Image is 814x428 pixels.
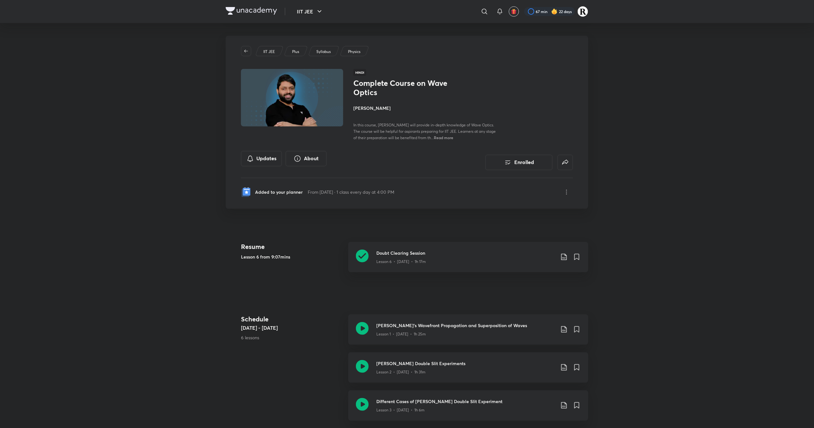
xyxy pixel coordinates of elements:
[292,49,299,55] p: Plus
[240,68,344,127] img: Thumbnail
[509,6,519,17] button: avatar
[241,151,282,166] button: Updates
[376,322,555,329] h3: [PERSON_NAME]'s Wavefront Propogation and Superposition of Waves
[241,334,343,341] p: 6 lessons
[263,49,275,55] p: IIT JEE
[241,324,343,332] h5: [DATE] - [DATE]
[353,105,496,111] h4: [PERSON_NAME]
[353,79,458,97] h1: Complete Course on Wave Optics
[226,7,277,15] img: Company Logo
[376,250,555,256] h3: Doubt Clearing Session
[348,314,588,352] a: [PERSON_NAME]'s Wavefront Propogation and Superposition of WavesLesson 1 • [DATE] • 1h 25m
[286,151,327,166] button: About
[434,135,453,140] span: Read more
[241,253,343,260] h5: Lesson 6 from 9:07mins
[551,8,558,15] img: streak
[348,242,588,280] a: Doubt Clearing SessionLesson 6 • [DATE] • 1h 17m
[241,314,343,324] h4: Schedule
[353,123,496,140] span: In this course, [PERSON_NAME] will provide in-depth knowledge of Wave Optics. The course will be ...
[348,352,588,390] a: [PERSON_NAME] Double Slit ExperimentsLesson 2 • [DATE] • 1h 31m
[347,49,362,55] a: Physics
[376,360,555,367] h3: [PERSON_NAME] Double Slit Experiments
[293,5,327,18] button: IIT JEE
[558,155,573,170] button: false
[316,49,331,55] p: Syllabus
[486,155,553,170] button: Enrolled
[315,49,332,55] a: Syllabus
[226,7,277,16] a: Company Logo
[241,242,343,252] h4: Resume
[376,398,555,405] h3: Different Cases of [PERSON_NAME] Double Slit Experiment
[376,407,425,413] p: Lesson 3 • [DATE] • 1h 6m
[376,331,426,337] p: Lesson 1 • [DATE] • 1h 25m
[376,259,426,265] p: Lesson 6 • [DATE] • 1h 17m
[577,6,588,17] img: Rakhi Sharma
[262,49,276,55] a: IIT JEE
[376,369,426,375] p: Lesson 2 • [DATE] • 1h 31m
[353,69,366,76] span: Hindi
[308,189,394,195] p: From [DATE] · 1 class every day at 4:00 PM
[255,189,303,195] p: Added to your planner
[291,49,300,55] a: Plus
[348,49,360,55] p: Physics
[511,9,517,14] img: avatar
